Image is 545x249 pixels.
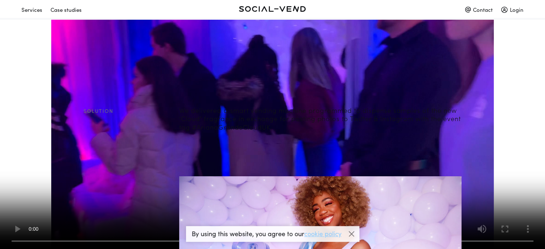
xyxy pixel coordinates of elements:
p: By using this website, you agree to our [192,230,341,237]
div: Login [501,3,524,16]
div: Services [21,3,42,16]
div: Contact [465,3,493,16]
div: Case studies [51,3,82,16]
a: Case studies [51,3,90,11]
p: We delivered a smart vending machine programmed to dispense samples of the new ‘Cloud’ fragrance ... [179,106,462,131]
a: cookie policy [304,229,341,238]
h1: Solution [83,108,168,133]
